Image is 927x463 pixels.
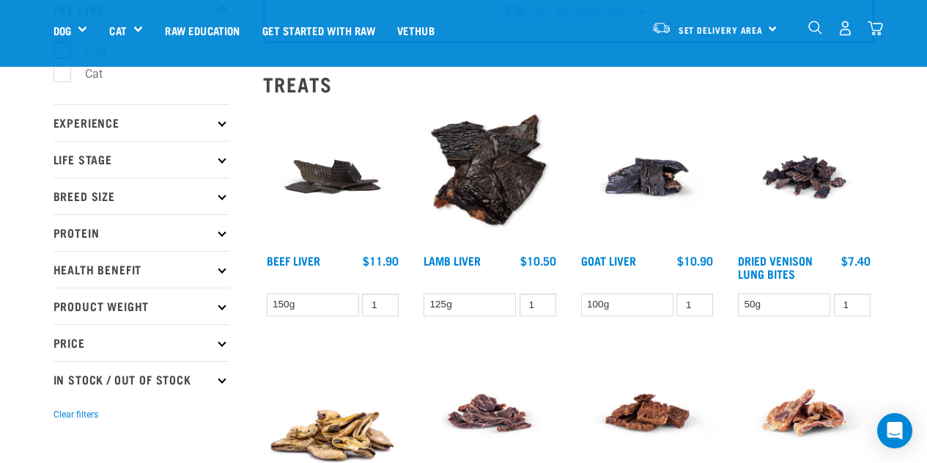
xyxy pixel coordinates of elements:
input: 1 [834,294,871,316]
p: Product Weight [53,288,229,324]
a: Goat Liver [581,257,636,263]
img: van-moving.png [651,21,671,34]
img: Beef Liver [263,107,403,247]
input: 1 [520,294,556,316]
span: Set Delivery Area [679,27,764,32]
label: Cat [62,65,108,83]
img: Venison Lung Bites [734,107,874,247]
p: Experience [53,104,229,141]
p: Breed Size [53,178,229,214]
a: Raw Education [154,1,251,59]
a: Dried Venison Lung Bites [738,257,813,277]
a: Lamb Liver [424,257,481,263]
p: Life Stage [53,141,229,178]
p: Price [53,324,229,361]
p: Health Benefit [53,251,229,288]
p: Protein [53,214,229,251]
div: $11.90 [363,254,399,267]
button: Clear filters [53,408,98,421]
img: Beef Liver and Lamb Liver Treats [420,107,560,247]
img: home-icon-1@2x.png [808,21,822,34]
a: Cat [109,22,126,39]
div: Open Intercom Messenger [877,413,912,448]
div: $10.50 [520,254,556,267]
img: Goat Liver [577,107,717,247]
input: 1 [676,294,713,316]
h2: Treats [263,73,874,95]
p: In Stock / Out Of Stock [53,361,229,398]
a: Beef Liver [267,257,320,263]
a: Dog [53,22,71,39]
div: $10.90 [677,254,713,267]
div: $7.40 [841,254,871,267]
input: 1 [362,294,399,316]
a: Get started with Raw [251,1,386,59]
img: home-icon@2x.png [868,21,883,36]
a: Vethub [386,1,446,59]
img: user.png [838,21,853,36]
